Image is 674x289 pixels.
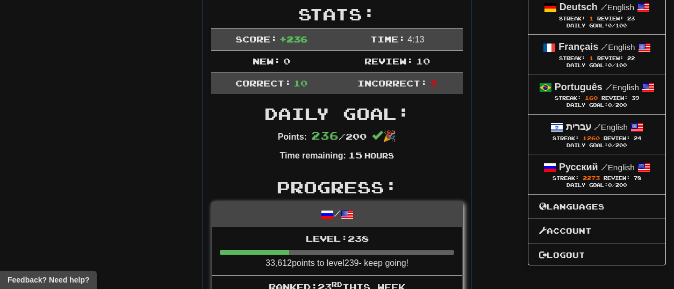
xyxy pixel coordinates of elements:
[559,16,585,21] span: Streak:
[528,35,665,74] a: Français /English Streak: 1 Review: 22 Daily Goal:0/100
[235,78,291,88] span: Correct:
[348,150,362,160] span: 15
[370,34,405,44] span: Time:
[416,56,430,66] span: 10
[597,16,623,21] span: Review:
[528,75,665,114] a: Português /English Streak: 160 Review: 39 Daily Goal:0/200
[632,95,639,101] span: 39
[558,41,598,52] strong: Français
[528,115,665,154] a: עברית /English Streak: 1260 Review: 24 Daily Goal:0/200
[235,34,277,44] span: Score:
[605,83,639,92] small: English
[528,224,665,238] a: Account
[280,151,346,160] strong: Time remaining:
[605,82,612,92] span: /
[211,5,463,23] h2: Stats:
[528,200,665,214] a: Languages
[601,95,628,101] span: Review:
[597,55,623,61] span: Review:
[253,56,281,66] span: New:
[555,95,581,101] span: Streak:
[211,105,463,122] h2: Daily Goal:
[555,82,603,92] strong: Português
[589,15,593,21] span: 1
[608,23,612,28] span: 0
[332,280,342,288] sup: rd
[283,56,290,66] span: 0
[559,162,598,172] strong: Русский
[634,135,641,141] span: 24
[311,129,339,142] span: 236
[585,95,598,101] span: 160
[212,227,462,276] li: 33,612 points to level 239 - keep going!
[372,130,396,142] span: 🎉
[539,142,655,149] div: Daily Goal: /200
[539,182,655,189] div: Daily Goal: /200
[583,175,600,181] span: 2273
[604,135,630,141] span: Review:
[600,3,634,12] small: English
[601,42,635,52] small: English
[553,135,579,141] span: Streak:
[553,175,579,181] span: Streak:
[560,2,598,12] strong: Deutsch
[583,135,600,141] span: 1260
[278,132,307,141] strong: Points:
[608,182,612,188] span: 0
[8,274,89,285] span: Open feedback widget
[364,56,413,66] span: Review:
[407,35,424,44] span: 4 : 13
[430,78,437,88] span: 3
[528,155,665,194] a: Русский /English Streak: 2273 Review: 78 Daily Goal:0/200
[627,55,635,61] span: 22
[634,175,641,181] span: 78
[604,175,630,181] span: Review:
[357,78,427,88] span: Incorrect:
[306,233,369,243] span: Level: 238
[539,23,655,30] div: Daily Goal: /100
[279,34,307,44] span: + 236
[600,2,607,12] span: /
[539,62,655,69] div: Daily Goal: /100
[559,55,585,61] span: Streak:
[601,42,608,52] span: /
[211,178,463,196] h2: Progress:
[594,122,601,132] span: /
[594,122,628,132] small: English
[627,16,635,21] span: 23
[589,55,593,61] span: 1
[601,162,608,172] span: /
[608,62,612,68] span: 0
[311,131,367,141] span: / 200
[566,121,591,132] strong: עברית
[528,248,665,262] a: Logout
[608,102,612,108] span: 0
[364,151,394,160] small: Hours
[608,142,612,148] span: 0
[212,202,462,227] div: /
[601,163,635,172] small: English
[539,102,655,109] div: Daily Goal: /200
[293,78,307,88] span: 10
